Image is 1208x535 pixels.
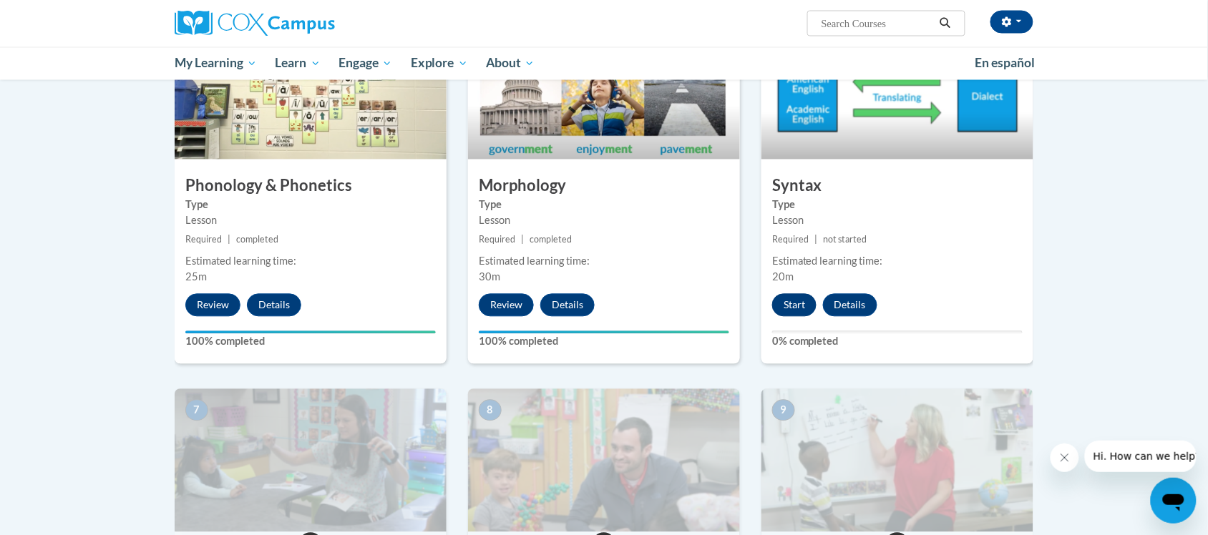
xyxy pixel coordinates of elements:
span: Required [479,235,515,245]
label: Type [479,197,729,213]
button: Details [540,294,595,317]
div: Lesson [772,213,1023,229]
button: Details [823,294,877,317]
span: Required [772,235,809,245]
div: Estimated learning time: [479,254,729,270]
label: Type [772,197,1023,213]
span: Engage [338,55,392,72]
button: Start [772,294,817,317]
div: Lesson [479,213,729,229]
span: 30m [479,271,500,283]
span: Hi. How can we help? [9,10,116,21]
span: En español [975,56,1035,71]
span: completed [236,235,278,245]
span: 25m [185,271,207,283]
a: En español [965,49,1044,79]
div: Estimated learning time: [185,254,436,270]
a: Engage [329,47,401,80]
h3: Syntax [761,175,1033,197]
span: Explore [411,55,468,72]
img: Course Image [468,16,740,159]
span: 8 [479,400,502,421]
span: Learn [276,55,321,72]
button: Details [247,294,301,317]
h3: Phonology & Phonetics [175,175,447,197]
a: Learn [266,47,330,80]
input: Search Courses [820,15,935,32]
span: 7 [185,400,208,421]
a: Explore [401,47,477,80]
button: Review [185,294,240,317]
span: About [486,55,535,72]
label: 100% completed [479,334,729,350]
a: About [477,47,545,80]
button: Review [479,294,534,317]
div: Your progress [185,331,436,334]
span: not started [823,235,867,245]
img: Course Image [761,16,1033,159]
span: 20m [772,271,794,283]
span: Required [185,235,222,245]
div: Lesson [185,213,436,229]
div: Your progress [479,331,729,334]
img: Cox Campus [175,11,335,36]
img: Course Image [175,389,447,532]
iframe: Close message [1051,443,1079,472]
img: Course Image [175,16,447,159]
img: Course Image [468,389,740,532]
span: | [228,235,230,245]
button: Search [935,15,956,32]
label: 0% completed [772,334,1023,350]
span: | [814,235,817,245]
span: My Learning [175,55,257,72]
a: Cox Campus [175,11,447,36]
img: Course Image [761,389,1033,532]
label: Type [185,197,436,213]
span: | [521,235,524,245]
iframe: Button to launch messaging window [1151,478,1197,524]
div: Main menu [153,47,1055,80]
a: My Learning [165,47,266,80]
label: 100% completed [185,334,436,350]
span: completed [530,235,572,245]
button: Account Settings [990,11,1033,34]
h3: Morphology [468,175,740,197]
span: 9 [772,400,795,421]
div: Estimated learning time: [772,254,1023,270]
iframe: Message from company [1085,441,1197,472]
